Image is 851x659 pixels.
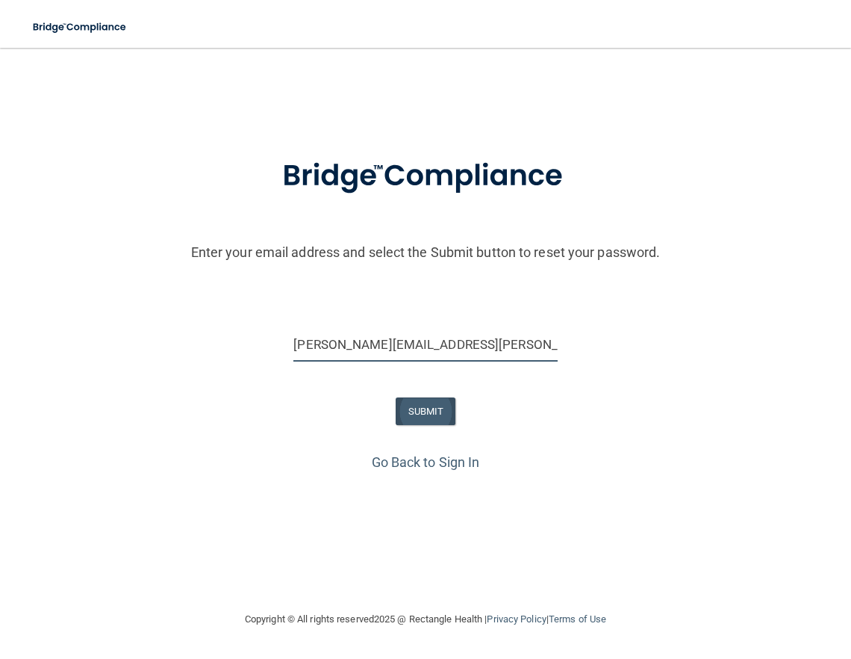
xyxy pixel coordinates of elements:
[549,613,606,625] a: Terms of Use
[22,12,138,43] img: bridge_compliance_login_screen.278c3ca4.svg
[396,397,456,425] button: SUBMIT
[487,613,546,625] a: Privacy Policy
[153,595,698,643] div: Copyright © All rights reserved 2025 @ Rectangle Health | |
[293,328,557,362] input: Email
[372,454,480,470] a: Go Back to Sign In
[252,137,599,215] img: bridge_compliance_login_screen.278c3ca4.svg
